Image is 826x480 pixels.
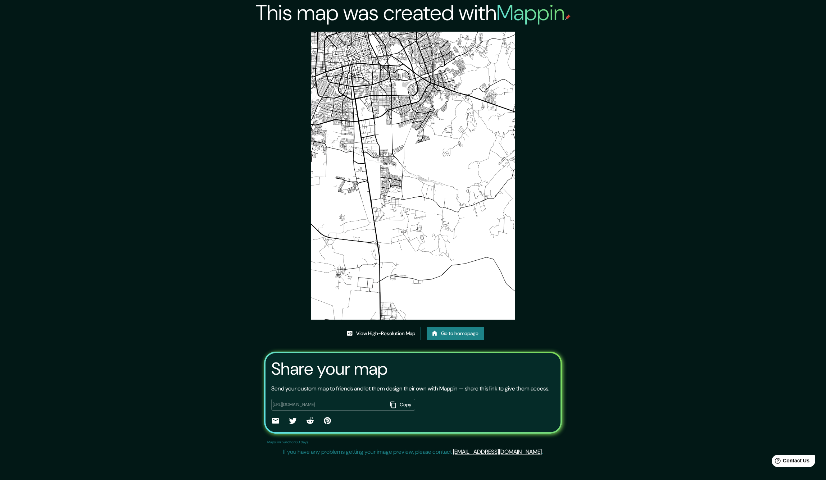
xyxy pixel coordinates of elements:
[453,448,542,456] a: [EMAIL_ADDRESS][DOMAIN_NAME]
[565,14,571,20] img: mappin-pin
[387,399,415,411] button: Copy
[267,439,309,445] p: Maps link valid for 60 days.
[762,452,818,472] iframe: Help widget launcher
[283,448,543,456] p: If you have any problems getting your image preview, please contact .
[342,327,421,340] a: View High-Resolution Map
[271,384,549,393] p: Send your custom map to friends and let them design their own with Mappin — share this link to gi...
[271,359,387,379] h3: Share your map
[311,32,515,320] img: created-map
[427,327,484,340] a: Go to homepage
